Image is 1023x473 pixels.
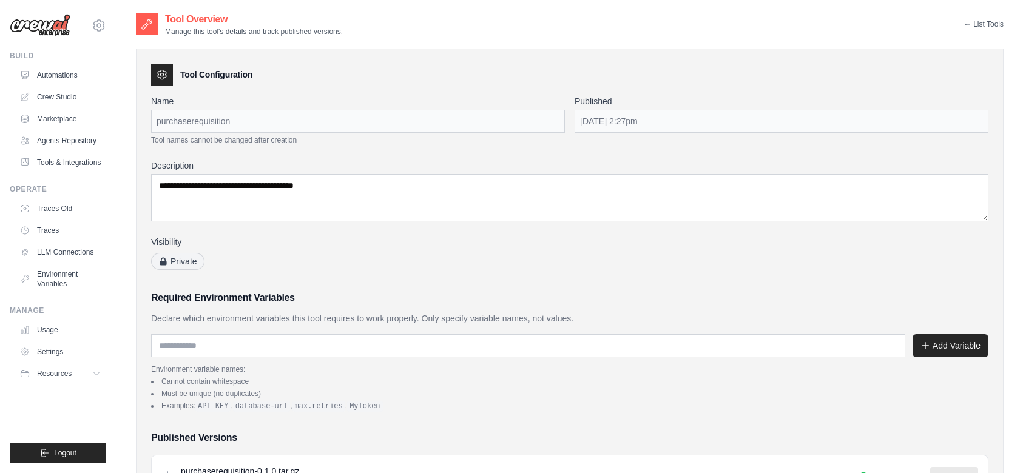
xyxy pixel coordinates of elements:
[10,184,106,194] div: Operate
[151,95,565,107] label: Name
[15,264,106,294] a: Environment Variables
[151,159,988,172] label: Description
[151,135,565,145] p: Tool names cannot be changed after creation
[151,110,565,133] div: purchaserequisition
[165,12,343,27] h2: Tool Overview
[151,389,988,398] li: Must be unique (no duplicates)
[15,153,106,172] a: Tools & Integrations
[151,236,565,248] label: Visibility
[15,199,106,218] a: Traces Old
[913,334,988,357] button: Add Variable
[151,253,204,270] span: Private
[15,243,106,262] a: LLM Connections
[151,401,988,411] li: Examples: , , ,
[54,448,76,458] span: Logout
[151,364,988,374] p: Environment variable names:
[15,342,106,361] a: Settings
[15,364,106,383] button: Resources
[15,87,106,107] a: Crew Studio
[151,290,988,305] h3: Required Environment Variables
[10,306,106,315] div: Manage
[347,401,382,412] code: MyToken
[575,95,988,107] label: Published
[15,221,106,240] a: Traces
[292,401,345,412] code: max.retries
[15,320,106,340] a: Usage
[15,65,106,85] a: Automations
[233,401,290,412] code: database-url
[37,369,72,378] span: Resources
[195,401,231,412] code: API_KEY
[580,116,638,126] time: [DATE] 2:27pm
[10,51,106,61] div: Build
[165,27,343,36] p: Manage this tool's details and track published versions.
[964,19,1004,29] a: ← List Tools
[10,14,70,37] img: Logo
[151,377,988,386] li: Cannot contain whitespace
[151,431,988,445] h3: Published Versions
[15,109,106,129] a: Marketplace
[151,312,988,324] p: Declare which environment variables this tool requires to work properly. Only specify variable na...
[10,443,106,463] button: Logout
[180,69,252,81] h3: Tool Configuration
[15,131,106,150] a: Agents Repository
